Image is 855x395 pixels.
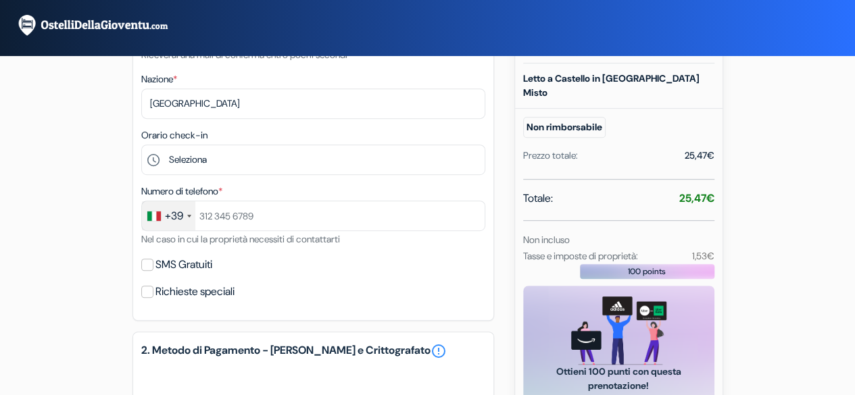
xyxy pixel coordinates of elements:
[141,343,485,359] h5: 2. Metodo di Pagamento - [PERSON_NAME] e Crittografato
[523,250,638,262] small: Tasse e imposte di proprietà:
[16,14,185,37] img: OstelliDellaGioventu.com
[141,233,340,245] small: Nel caso in cui la proprietà necessiti di contattarti
[523,190,553,207] span: Totale:
[141,72,177,86] label: Nazione
[142,201,195,230] div: Italy (Italia): +39
[685,149,714,163] div: 25,47€
[141,128,207,142] label: Orario check-in
[165,208,183,224] div: +39
[571,296,666,365] img: gift_card_hero_new.png
[679,191,714,205] strong: 25,47€
[155,255,212,274] label: SMS Gratuiti
[523,234,570,246] small: Non incluso
[523,72,700,99] b: Letto a Castello in [GEOGRAPHIC_DATA] Misto
[523,117,606,138] small: Non rimborsabile
[691,250,714,262] small: 1,53€
[155,282,235,301] label: Richieste speciali
[141,201,485,231] input: 312 345 6789
[431,343,447,359] a: error_outline
[523,149,578,163] div: Prezzo totale:
[141,184,222,199] label: Numero di telefono
[628,265,666,278] span: 100 points
[539,365,698,393] span: Ottieni 100 punti con questa prenotazione!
